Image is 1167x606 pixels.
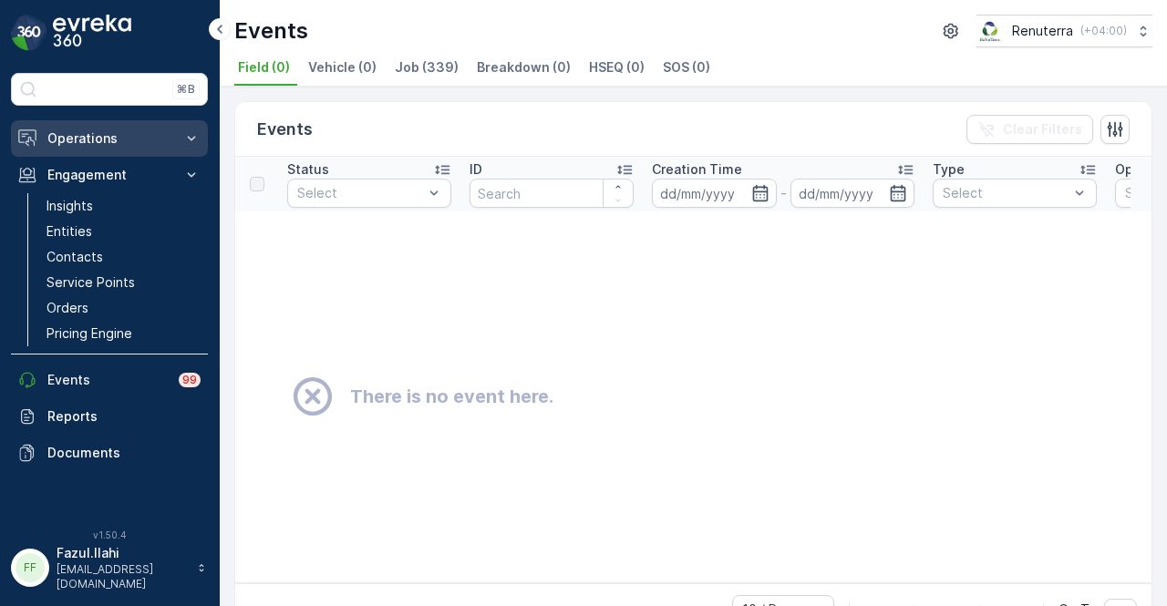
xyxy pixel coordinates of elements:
p: Engagement [47,166,171,184]
p: Events [257,117,313,142]
div: FF [15,553,45,582]
a: Pricing Engine [39,321,208,346]
span: Breakdown (0) [477,58,571,77]
a: Orders [39,295,208,321]
img: Screenshot_2024-07-26_at_13.33.01.png [976,21,1005,41]
p: ⌘B [177,82,195,97]
p: Entities [46,222,92,241]
p: Type [933,160,965,179]
p: Fazul.Ilahi [57,544,188,562]
button: Renuterra(+04:00) [976,15,1152,47]
button: Engagement [11,157,208,193]
a: Events99 [11,362,208,398]
span: Field (0) [238,58,290,77]
p: Orders [46,299,88,317]
a: Service Points [39,270,208,295]
span: HSEQ (0) [589,58,645,77]
p: Operations [47,129,171,148]
p: Insights [46,197,93,215]
p: Events [234,16,308,46]
p: ( +04:00 ) [1080,24,1127,38]
p: Select [297,184,423,202]
input: dd/mm/yyyy [790,179,915,208]
p: Clear Filters [1003,120,1082,139]
input: dd/mm/yyyy [652,179,777,208]
h2: There is no event here. [350,383,553,410]
a: Entities [39,219,208,244]
a: Contacts [39,244,208,270]
p: Contacts [46,248,103,266]
p: 99 [182,373,197,387]
p: Reports [47,407,201,426]
input: Search [470,179,634,208]
p: Status [287,160,329,179]
span: v 1.50.4 [11,529,208,540]
img: logo [11,15,47,51]
p: Events [47,371,168,389]
button: FFFazul.Ilahi[EMAIL_ADDRESS][DOMAIN_NAME] [11,544,208,591]
p: Documents [47,444,201,462]
a: Insights [39,193,208,219]
span: SOS (0) [663,58,710,77]
p: [EMAIL_ADDRESS][DOMAIN_NAME] [57,562,188,591]
p: ID [470,160,482,179]
p: Renuterra [1012,22,1073,40]
p: Pricing Engine [46,324,132,343]
img: logo_dark-DEwI_e13.png [53,15,131,51]
button: Clear Filters [966,115,1093,144]
button: Operations [11,120,208,157]
p: Service Points [46,273,135,292]
span: Job (339) [395,58,459,77]
span: Vehicle (0) [308,58,377,77]
p: Creation Time [652,160,742,179]
a: Documents [11,435,208,471]
a: Reports [11,398,208,435]
p: Select [943,184,1069,202]
p: - [780,182,787,204]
